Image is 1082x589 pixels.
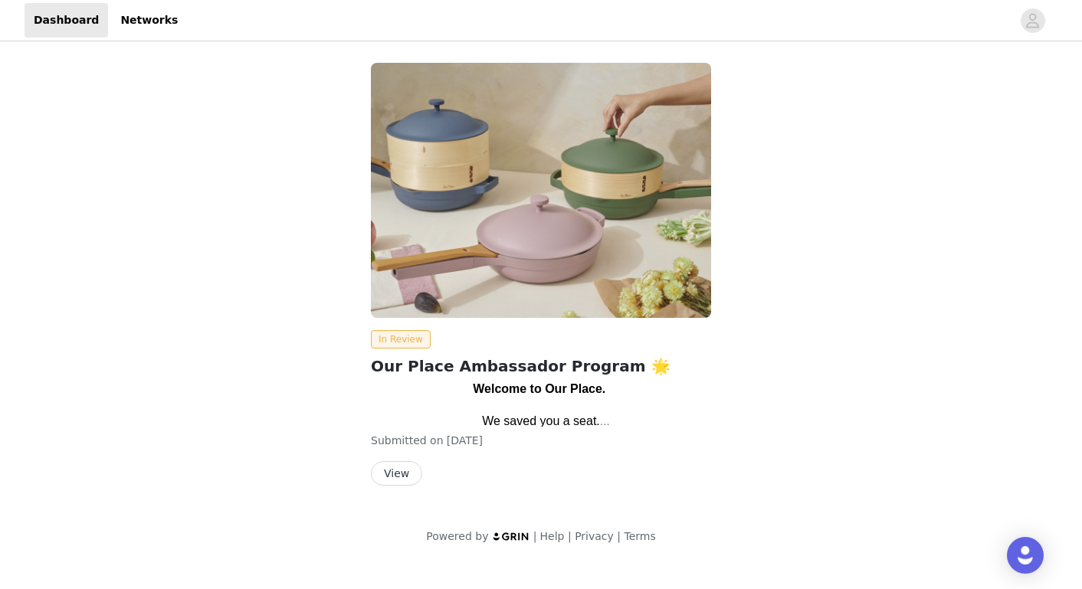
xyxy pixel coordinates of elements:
[371,63,711,318] img: Our Place
[371,355,711,378] h2: Our Place Ambassador Program 🌟
[1007,537,1044,574] div: Open Intercom Messenger
[25,3,108,38] a: Dashboard
[575,530,614,542] a: Privacy
[447,434,483,447] span: [DATE]
[533,530,537,542] span: |
[568,530,572,542] span: |
[617,530,621,542] span: |
[371,461,422,486] button: View
[482,414,610,427] span: We saved you a seat.
[540,530,565,542] a: Help
[111,3,187,38] a: Networks
[371,434,444,447] span: Submitted on
[426,530,488,542] span: Powered by
[624,530,655,542] a: Terms
[473,382,605,395] strong: Welcome to Our Place.
[1025,8,1040,33] div: avatar
[371,330,431,348] span: In Review
[371,468,422,479] a: View
[492,532,530,542] img: logo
